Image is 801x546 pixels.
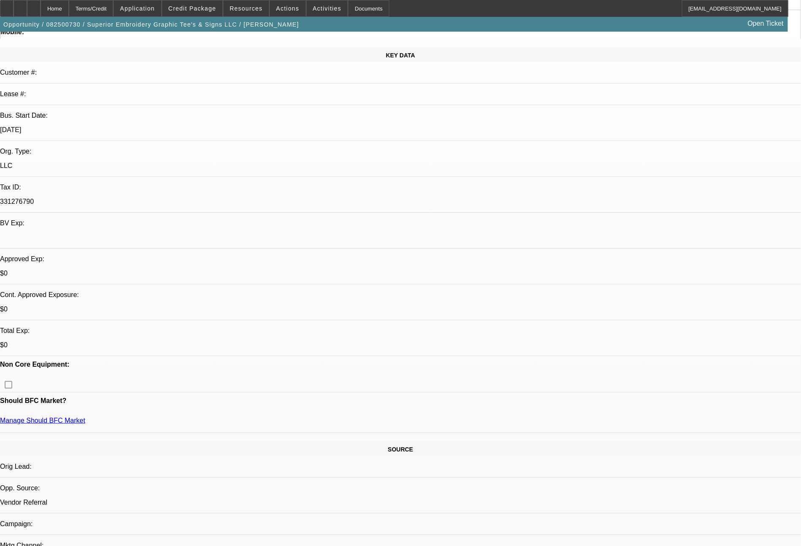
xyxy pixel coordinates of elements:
button: Activities [307,0,348,16]
span: Credit Package [168,5,216,12]
span: Opportunity / 082500730 / Superior Embroidery Graphic Tee's & Signs LLC / [PERSON_NAME] [3,21,299,28]
span: Actions [276,5,299,12]
span: SOURCE [388,446,413,453]
span: Activities [313,5,342,12]
a: Open Ticket [744,16,787,31]
button: Application [114,0,161,16]
button: Credit Package [162,0,223,16]
span: Application [120,5,155,12]
span: KEY DATA [386,52,415,59]
span: Resources [230,5,263,12]
button: Actions [270,0,306,16]
button: Resources [223,0,269,16]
